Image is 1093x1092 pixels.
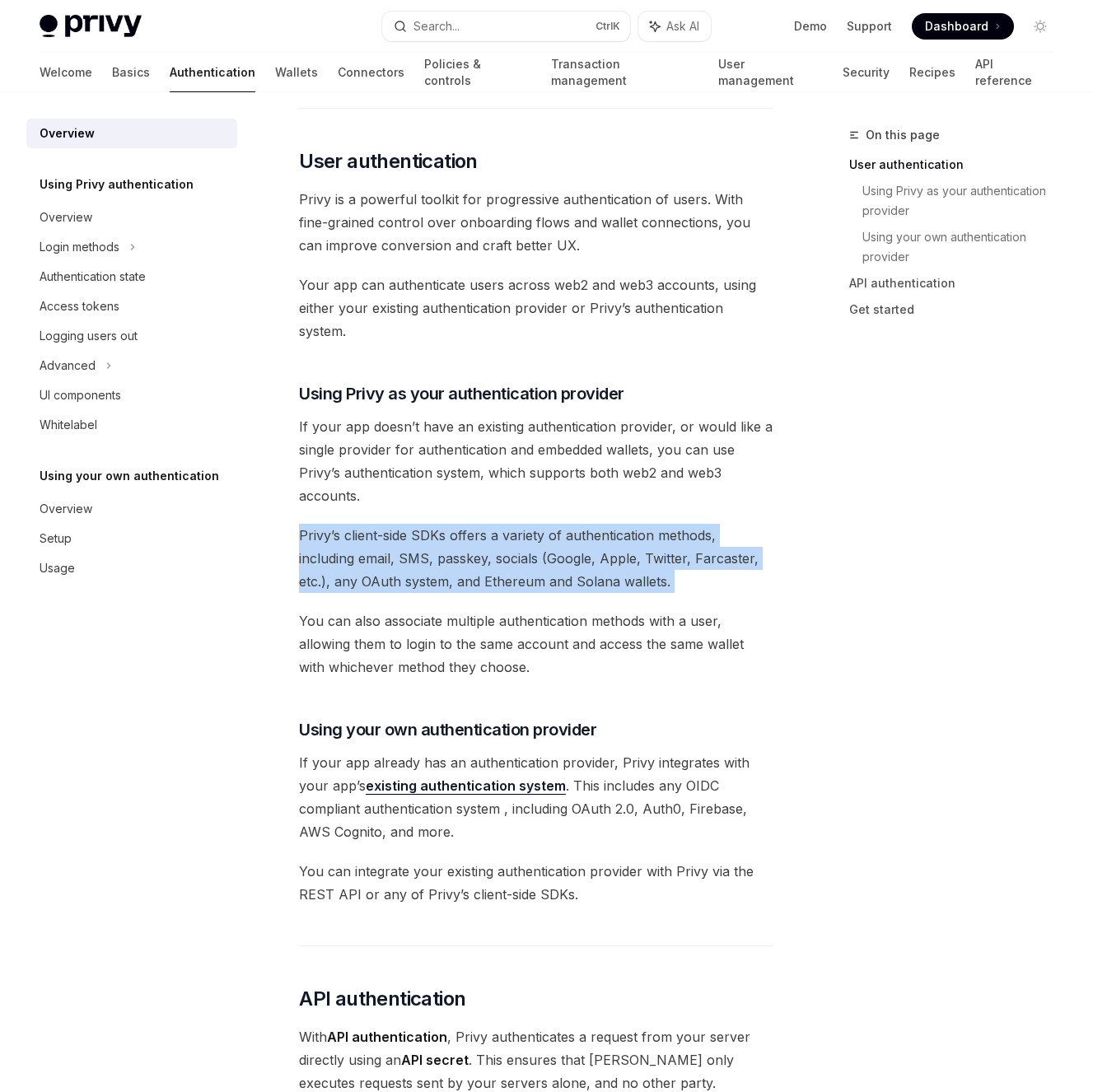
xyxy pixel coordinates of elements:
[401,1052,469,1068] strong: API secret
[424,53,531,92] a: Policies & controls
[847,18,892,35] a: Support
[925,18,988,35] span: Dashboard
[40,208,92,227] div: Overview
[299,718,596,741] span: Using your own authentication provider
[26,321,237,351] a: Logging users out
[40,499,92,519] div: Overview
[843,53,890,92] a: Security
[299,382,624,405] span: Using Privy as your authentication provider
[862,178,1067,224] a: Using Privy as your authentication provider
[596,20,620,33] span: Ctrl K
[26,380,237,410] a: UI components
[40,124,95,143] div: Overview
[666,18,699,35] span: Ask AI
[40,15,142,38] img: light logo
[40,466,219,486] h5: Using your own authentication
[862,224,1067,270] a: Using your own authentication provider
[975,53,1053,92] a: API reference
[299,273,773,343] span: Your app can authenticate users across web2 and web3 accounts, using either your existing authent...
[866,125,940,145] span: On this page
[40,237,119,257] div: Login methods
[909,53,955,92] a: Recipes
[26,262,237,292] a: Authentication state
[366,777,566,795] a: existing authentication system
[849,152,1067,178] a: User authentication
[413,16,460,36] div: Search...
[912,13,1014,40] a: Dashboard
[40,415,97,435] div: Whitelabel
[327,1029,447,1045] strong: API authentication
[794,18,827,35] a: Demo
[170,53,255,92] a: Authentication
[40,529,72,548] div: Setup
[299,148,478,175] span: User authentication
[299,751,773,843] span: If your app already has an authentication provider, Privy integrates with your app’s . This inclu...
[40,175,194,194] h5: Using Privy authentication
[112,53,150,92] a: Basics
[849,296,1067,323] a: Get started
[638,12,711,41] button: Ask AI
[40,326,138,346] div: Logging users out
[299,524,773,593] span: Privy’s client-side SDKs offers a variety of authentication methods, including email, SMS, passke...
[26,203,237,232] a: Overview
[299,188,773,257] span: Privy is a powerful toolkit for progressive authentication of users. With fine-grained control ov...
[26,524,237,553] a: Setup
[299,986,465,1012] span: API authentication
[26,494,237,524] a: Overview
[26,410,237,440] a: Whitelabel
[338,53,404,92] a: Connectors
[275,53,318,92] a: Wallets
[40,267,146,287] div: Authentication state
[299,860,773,906] span: You can integrate your existing authentication provider with Privy via the REST API or any of Pri...
[382,12,631,41] button: Search...CtrlK
[299,415,773,507] span: If your app doesn’t have an existing authentication provider, or would like a single provider for...
[40,53,92,92] a: Welcome
[26,292,237,321] a: Access tokens
[26,119,237,148] a: Overview
[40,356,96,376] div: Advanced
[1027,13,1053,40] button: Toggle dark mode
[299,609,773,679] span: You can also associate multiple authentication methods with a user, allowing them to login to the...
[849,270,1067,296] a: API authentication
[40,296,119,316] div: Access tokens
[40,385,121,405] div: UI components
[551,53,698,92] a: Transaction management
[40,558,75,578] div: Usage
[26,553,237,583] a: Usage
[718,53,824,92] a: User management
